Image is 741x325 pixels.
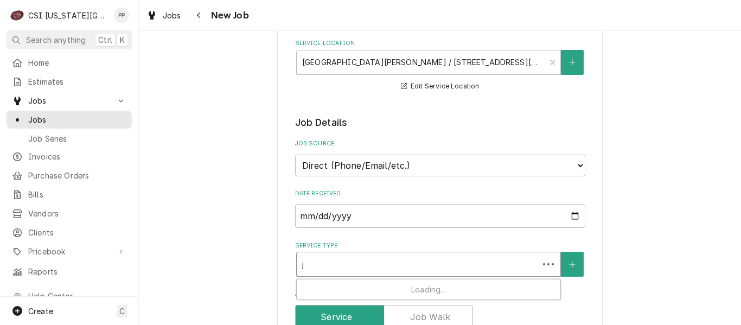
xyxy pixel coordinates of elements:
[119,305,125,317] span: C
[28,170,126,181] span: Purchase Orders
[297,279,560,299] div: Loading...
[28,151,126,162] span: Invoices
[26,34,86,46] span: Search anything
[295,39,585,93] div: Service Location
[295,116,585,130] legend: Job Details
[7,54,132,72] a: Home
[7,263,132,281] a: Reports
[114,8,129,23] div: Philip Potter's Avatar
[142,7,186,24] a: Jobs
[295,189,585,228] div: Date Received
[28,114,126,125] span: Jobs
[7,111,132,129] a: Jobs
[561,252,584,277] button: Create New Service
[7,92,132,110] a: Go to Jobs
[295,241,585,277] div: Service Type
[208,8,249,23] span: New Job
[28,208,126,219] span: Vendors
[295,39,585,48] label: Service Location
[7,73,132,91] a: Estimates
[7,205,132,222] a: Vendors
[7,167,132,184] a: Purchase Orders
[7,130,132,148] a: Job Series
[295,139,585,148] label: Job Source
[7,287,132,305] a: Go to Help Center
[561,50,584,75] button: Create New Location
[163,10,181,21] span: Jobs
[28,95,110,106] span: Jobs
[28,227,126,238] span: Clients
[569,59,576,66] svg: Create New Location
[7,186,132,203] a: Bills
[28,133,126,144] span: Job Series
[28,307,53,316] span: Create
[295,189,585,198] label: Date Received
[7,148,132,165] a: Invoices
[10,8,25,23] div: C
[28,57,126,68] span: Home
[28,246,110,257] span: Pricebook
[28,189,126,200] span: Bills
[190,7,208,24] button: Navigate back
[28,10,108,21] div: CSI [US_STATE][GEOGRAPHIC_DATA]
[295,139,585,176] div: Job Source
[114,8,129,23] div: PP
[10,8,25,23] div: CSI Kansas City's Avatar
[295,290,585,299] label: Job Type
[569,261,576,269] svg: Create New Service
[7,30,132,49] button: Search anythingCtrlK
[7,224,132,241] a: Clients
[28,266,126,277] span: Reports
[399,80,481,93] button: Edit Service Location
[98,34,112,46] span: Ctrl
[295,241,585,250] label: Service Type
[120,34,125,46] span: K
[28,290,125,302] span: Help Center
[7,243,132,260] a: Go to Pricebook
[295,204,585,228] input: yyyy-mm-dd
[28,76,126,87] span: Estimates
